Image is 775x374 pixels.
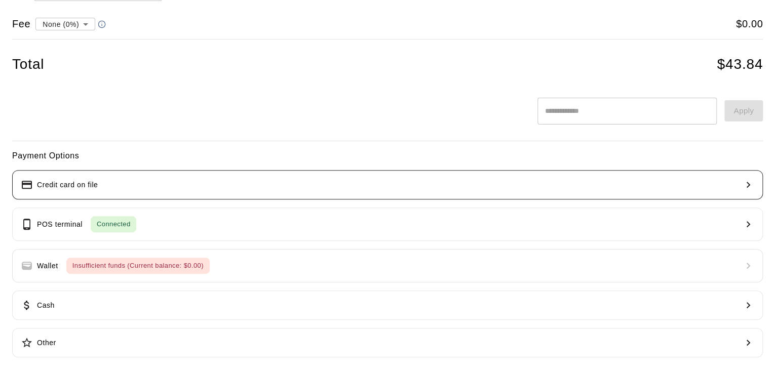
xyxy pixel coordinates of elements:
[12,170,763,199] button: Credit card on file
[12,290,763,320] button: Cash
[717,56,763,73] h4: $ 43.84
[12,328,763,357] button: Other
[12,56,44,73] h4: Total
[37,180,98,190] p: Credit card on file
[37,338,56,348] p: Other
[91,219,136,230] span: Connected
[12,207,763,241] button: POS terminalConnected
[35,15,95,33] div: None (0%)
[12,149,763,162] h6: Payment Options
[37,219,83,230] p: POS terminal
[12,17,30,31] h5: Fee
[37,300,55,311] p: Cash
[736,17,763,31] h5: $ 0.00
